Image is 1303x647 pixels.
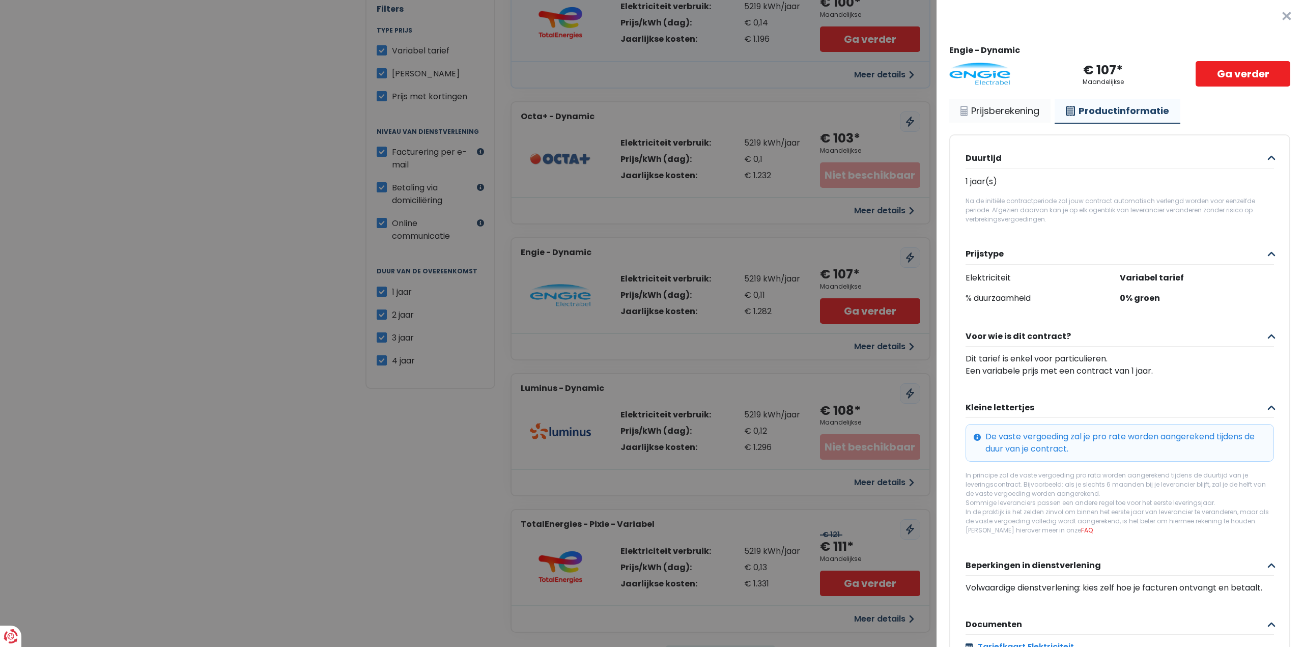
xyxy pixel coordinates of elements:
img: Engie [949,63,1010,85]
span: % duurzaamheid [966,291,1120,306]
a: Productinformatie [1055,99,1180,124]
button: Voor wie is dit contract? [966,326,1274,347]
div: € 107* [1083,62,1123,79]
div: Dit tarief is enkel voor particulieren. Een variabele prijs met een contract van 1 jaar. [966,353,1274,377]
button: Duurtijd [966,148,1274,168]
span: Variabel tarief [1120,271,1274,286]
button: Prijstype [966,244,1274,265]
div: Na de initiële contractperiode zal jouw contract automatisch verlengd worden voor eenzelfde perio... [966,196,1274,224]
a: Ga verder [1196,61,1290,87]
span: Volwaardige dienstverlening: kies zelf hoe je facturen ontvangt en betaalt. [966,582,1262,594]
div: 1 jaar(s) [966,175,1274,189]
div: De vaste vergoeding zal je pro rate worden aangerekend tijdens de duur van je contract. [966,424,1274,462]
button: Beperkingen in dienstverlening [966,555,1274,576]
div: In principe zal de vaste vergoeding pro rata worden aangerekend tijdens de duurtijd van je leveri... [966,471,1274,535]
a: Prijsberekening [949,99,1051,123]
button: Kleine lettertjes [966,398,1274,418]
button: Documenten [966,614,1274,635]
a: FAQ [1081,526,1093,535]
span: Elektriciteit [966,271,1120,286]
div: Engie - Dynamic [949,45,1290,55]
span: 0% groen [1120,291,1274,306]
div: Maandelijkse [1083,78,1124,86]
